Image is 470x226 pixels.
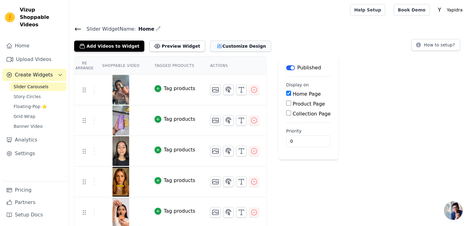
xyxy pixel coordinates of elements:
legend: Display on [286,82,309,88]
span: Create Widgets [15,71,53,79]
a: How to setup? [411,43,460,49]
span: Slider Carousels [14,84,49,90]
p: Published [297,64,321,72]
a: Upload Videos [2,53,66,66]
button: Add Videos to Widget [74,41,144,52]
div: Tag products [164,207,195,215]
a: Floating-Pop ⭐ [10,102,66,111]
button: Create Widgets [2,69,66,81]
img: vizup-images-e91a.jpg [112,136,129,166]
th: Tagged Products [147,57,203,75]
th: Actions [203,57,266,75]
a: Home [2,40,66,52]
div: Edit Name [156,25,161,33]
button: Preview Widget [149,41,205,52]
a: Story Circles [10,92,66,101]
span: Vizup Shoppable Videos [20,6,64,28]
button: Change Thumbnail [210,207,221,218]
span: Banner Video [14,123,43,129]
a: Open chat [444,201,463,220]
button: Change Thumbnail [210,85,221,95]
img: vizup-images-beb3.jpg [112,167,129,197]
label: Home Page [293,91,321,97]
label: Product Page [293,101,325,107]
span: Home [136,25,155,33]
a: Help Setup [350,4,385,16]
a: Setup Docs [2,209,66,221]
div: Tag products [164,115,195,123]
a: Pricing [2,184,66,196]
img: Vizup [5,12,15,22]
a: Partners [2,196,66,209]
a: Grid Wrap [10,112,66,121]
th: Re Arrange [74,57,95,75]
img: vizup-images-4a60.jpg [112,106,129,135]
button: Change Thumbnail [210,146,221,156]
button: Change Thumbnail [210,176,221,187]
a: Slider Carousels [10,82,66,91]
button: Tag products [155,177,195,184]
button: How to setup? [411,39,460,51]
button: Tag products [155,85,195,92]
button: Change Thumbnail [210,115,221,126]
label: Collection Page [293,111,331,117]
a: Banner Video [10,122,66,131]
text: Y [438,7,441,13]
p: Yapidra [444,4,465,15]
button: Y Yapidra [434,4,465,15]
span: Story Circles [14,93,41,100]
span: Slider Widget Name: [82,25,136,33]
button: Tag products [155,207,195,215]
a: Analytics [2,134,66,146]
th: Shoppable Video [95,57,147,75]
a: Settings [2,147,66,160]
div: Tag products [164,177,195,184]
a: Book Demo [394,4,429,16]
div: Tag products [164,146,195,154]
button: Tag products [155,115,195,123]
span: Grid Wrap [14,113,35,120]
img: vizup-images-f1a5.jpg [112,75,129,105]
button: Customize Design [210,41,271,52]
span: Floating-Pop ⭐ [14,103,47,110]
div: Tag products [164,85,195,92]
button: Tag products [155,146,195,154]
label: Priority [286,128,331,134]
